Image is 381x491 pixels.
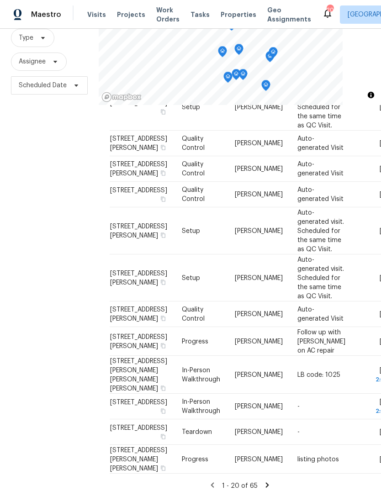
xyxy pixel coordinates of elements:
span: Auto-generated Visit [297,136,344,151]
span: Auto-generated visit. Scheduled for the same time as QC Visit. [297,209,344,252]
span: Quality Control [182,161,205,177]
span: [PERSON_NAME] [235,429,283,435]
button: Copy Address [159,341,167,349]
span: [PERSON_NAME] [235,166,283,172]
span: Progress [182,338,208,344]
span: [PERSON_NAME] [235,456,283,462]
span: [STREET_ADDRESS][PERSON_NAME][PERSON_NAME] [110,447,167,471]
span: [STREET_ADDRESS][PERSON_NAME] [110,223,167,238]
button: Copy Address [159,169,167,177]
span: [STREET_ADDRESS][PERSON_NAME] [110,270,167,285]
span: Quality Control [182,306,205,322]
span: Setup [182,275,200,281]
span: Teardown [182,429,212,435]
span: Auto-generated Visit [297,161,344,177]
button: Copy Address [159,195,167,203]
span: Scheduled Date [19,81,67,90]
div: Map marker [234,44,243,58]
span: Auto-generated Visit [297,187,344,202]
span: [STREET_ADDRESS][PERSON_NAME] [110,333,167,349]
button: Copy Address [159,278,167,286]
div: Map marker [261,80,270,94]
button: Copy Address [159,384,167,392]
div: Map marker [265,51,275,65]
span: In-Person Walkthrough [182,399,220,414]
span: [PERSON_NAME] [235,311,283,317]
span: [PERSON_NAME] [235,338,283,344]
a: Mapbox homepage [101,92,142,102]
button: Copy Address [159,143,167,152]
span: Maestro [31,10,61,19]
span: Visits [87,10,106,19]
span: [PERSON_NAME] [235,140,283,147]
span: [PERSON_NAME] [235,227,283,234]
span: - [297,403,300,410]
span: [STREET_ADDRESS][PERSON_NAME] [110,306,167,322]
span: Projects [117,10,145,19]
button: Copy Address [159,407,167,415]
span: Quality Control [182,136,205,151]
span: [PERSON_NAME] [235,191,283,198]
span: Quality Control [182,187,205,202]
span: Type [19,33,33,42]
span: Setup [182,104,200,110]
span: Geo Assignments [267,5,311,24]
button: Toggle attribution [365,90,376,100]
button: Copy Address [159,464,167,472]
span: [STREET_ADDRESS][PERSON_NAME][PERSON_NAME][PERSON_NAME] [110,358,167,391]
div: Map marker [238,69,248,83]
span: Properties [221,10,256,19]
span: [PERSON_NAME] [235,371,283,378]
span: Follow up with [PERSON_NAME] on AC repair [297,329,345,354]
button: Copy Address [159,314,167,322]
span: Assignee [19,57,46,66]
span: Setup [182,227,200,234]
button: Copy Address [159,231,167,239]
span: listing photos [297,456,339,462]
div: Map marker [218,46,227,60]
span: [STREET_ADDRESS][PERSON_NAME] [110,161,167,177]
span: Toggle attribution [368,90,374,100]
button: Copy Address [159,433,167,441]
span: [STREET_ADDRESS][PERSON_NAME] [110,136,167,151]
span: Auto-generated Visit [297,306,344,322]
div: Map marker [232,69,241,83]
span: [STREET_ADDRESS] [110,187,167,194]
span: [PERSON_NAME] [235,104,283,110]
span: Work Orders [156,5,180,24]
button: Copy Address [159,107,167,116]
span: Tasks [190,11,210,18]
span: Auto-generated visit. Scheduled for the same time as QC Visit. [297,256,344,299]
span: LB code: 1025 [297,371,340,378]
span: [PERSON_NAME] [235,403,283,410]
span: Auto-generated visit. Scheduled for the same time as QC Visit. [297,85,344,128]
span: - [297,429,300,435]
span: [STREET_ADDRESS] [110,100,167,106]
span: 1 - 20 of 65 [222,483,258,489]
div: Map marker [269,47,278,61]
div: Map marker [223,72,233,86]
span: In-Person Walkthrough [182,367,220,382]
span: [STREET_ADDRESS] [110,425,167,431]
span: [PERSON_NAME] [235,275,283,281]
span: [STREET_ADDRESS] [110,399,167,406]
div: 20 [327,5,333,15]
span: Progress [182,456,208,462]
